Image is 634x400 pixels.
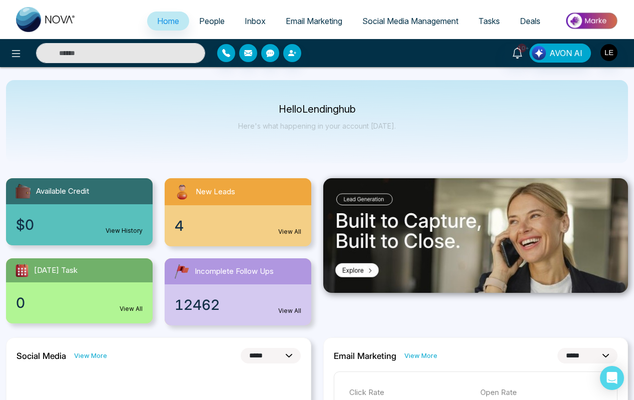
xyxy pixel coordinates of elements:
a: View More [404,351,437,360]
a: View All [278,306,301,315]
img: . [323,178,628,293]
p: Here's what happening in your account [DATE]. [238,122,396,130]
a: Social Media Management [352,12,468,31]
img: availableCredit.svg [14,182,32,200]
a: 10+ [505,44,529,61]
a: Inbox [235,12,276,31]
img: todayTask.svg [14,262,30,278]
img: User Avatar [600,44,617,61]
img: newLeads.svg [173,182,192,201]
span: Available Credit [36,186,89,197]
span: 0 [16,292,25,313]
span: Social Media Management [362,16,458,26]
span: Home [157,16,179,26]
span: Inbox [245,16,266,26]
span: AVON AI [549,47,582,59]
span: New Leads [196,186,235,198]
span: $0 [16,214,34,235]
a: Tasks [468,12,510,31]
span: [DATE] Task [34,265,78,276]
a: People [189,12,235,31]
img: followUps.svg [173,262,191,280]
span: People [199,16,225,26]
p: Open Rate [480,387,602,398]
div: Open Intercom Messenger [600,366,624,390]
span: Tasks [478,16,500,26]
span: Incomplete Follow Ups [195,266,274,277]
img: Market-place.gif [555,10,628,32]
a: View All [278,227,301,236]
p: Click Rate [349,387,471,398]
a: Incomplete Follow Ups12462View All [159,258,317,325]
span: 10+ [517,44,526,53]
a: View More [74,351,107,360]
a: View History [106,226,143,235]
span: Deals [520,16,540,26]
span: Email Marketing [286,16,342,26]
a: New Leads4View All [159,178,317,246]
a: Email Marketing [276,12,352,31]
img: Nova CRM Logo [16,7,76,32]
img: Lead Flow [532,46,546,60]
span: 4 [175,215,184,236]
a: View All [120,304,143,313]
h2: Social Media [17,351,66,361]
h2: Email Marketing [334,351,396,361]
button: AVON AI [529,44,591,63]
span: 12462 [175,294,220,315]
p: Hello Lendinghub [238,105,396,114]
a: Deals [510,12,550,31]
a: Home [147,12,189,31]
